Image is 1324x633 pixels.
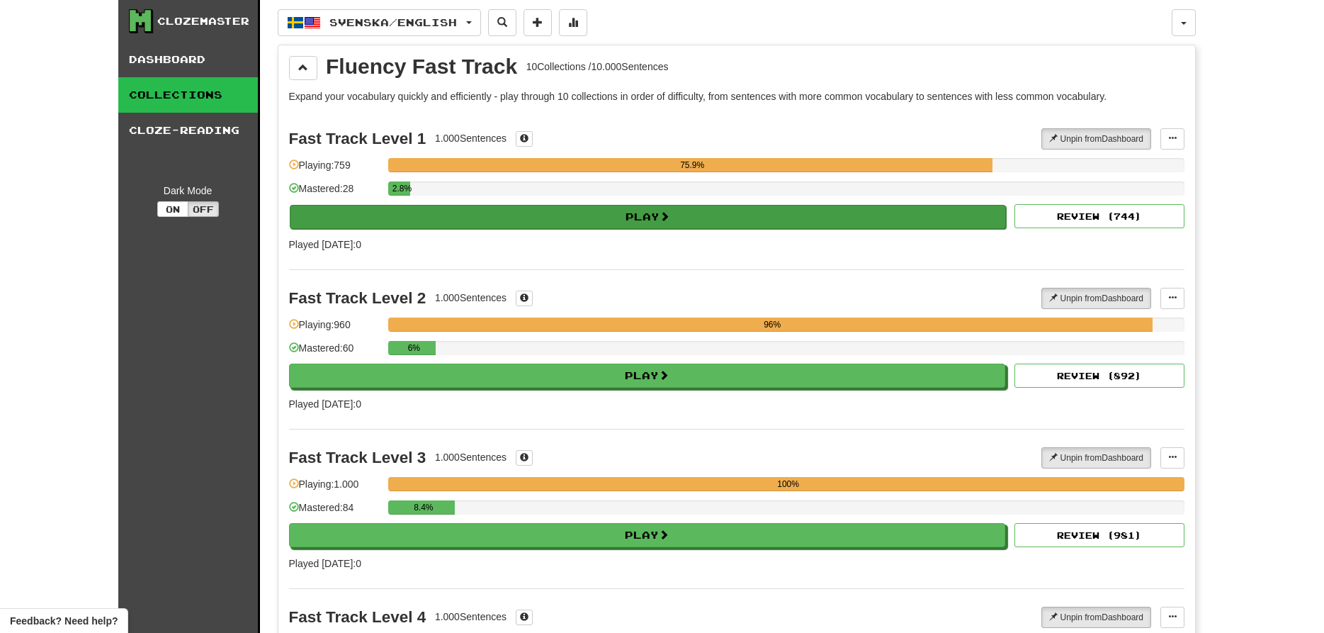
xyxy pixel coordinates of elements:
[289,477,381,500] div: Playing: 1.000
[289,89,1184,103] p: Expand your vocabulary quickly and efficiently - play through 10 collections in order of difficul...
[289,341,381,364] div: Mastered: 60
[1041,607,1151,628] button: Unpin fromDashboard
[188,201,219,217] button: Off
[1041,288,1151,309] button: Unpin fromDashboard
[157,201,188,217] button: On
[118,77,258,113] a: Collections
[289,130,426,147] div: Fast Track Level 1
[1014,523,1184,547] button: Review (981)
[289,500,381,524] div: Mastered: 84
[289,289,426,307] div: Fast Track Level 2
[392,318,1153,332] div: 96%
[524,9,552,36] button: Add sentence to collection
[1014,204,1184,228] button: Review (744)
[289,158,381,181] div: Playing: 759
[157,14,249,28] div: Clozemaster
[289,449,426,466] div: Fast Track Level 3
[289,181,381,205] div: Mastered: 28
[278,9,481,36] button: Svenska/English
[290,205,1007,229] button: Play
[1041,128,1151,150] button: Unpin fromDashboard
[326,56,517,77] div: Fluency Fast Track
[129,184,247,198] div: Dark Mode
[118,113,258,148] a: Cloze-Reading
[1014,364,1184,388] button: Review (892)
[289,523,1006,547] button: Play
[10,614,118,628] span: Open feedback widget
[435,131,507,145] div: 1.000 Sentences
[1041,447,1151,469] button: Unpin fromDashboard
[289,239,361,250] span: Played [DATE]: 0
[289,318,381,341] div: Playing: 960
[289,558,361,569] span: Played [DATE]: 0
[435,450,507,464] div: 1.000 Sentences
[289,398,361,410] span: Played [DATE]: 0
[435,291,507,305] div: 1.000 Sentences
[392,477,1184,491] div: 100%
[329,16,457,28] span: Svenska / English
[435,610,507,624] div: 1.000 Sentences
[392,158,992,172] div: 75.9%
[526,60,669,74] div: 10 Collections / 10.000 Sentences
[289,364,1006,388] button: Play
[289,608,426,626] div: Fast Track Level 4
[488,9,516,36] button: Search sentences
[392,181,410,196] div: 2.8%
[392,500,455,515] div: 8.4%
[559,9,587,36] button: More stats
[392,341,436,355] div: 6%
[118,42,258,77] a: Dashboard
